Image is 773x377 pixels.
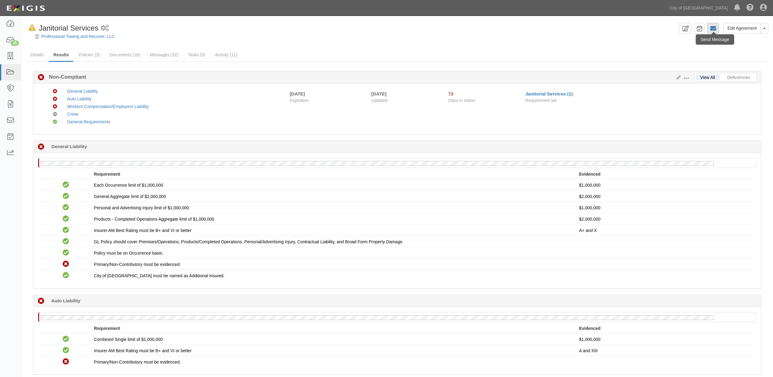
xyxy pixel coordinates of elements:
span: Expiration [290,97,367,103]
i: Compliant [63,272,69,279]
a: Messages (32) [145,49,183,61]
i: Compliant [63,238,69,245]
i: Non-Compliant [63,359,69,365]
i: Compliant [63,216,69,222]
span: Updated [371,98,388,103]
p: $1,000,000 [579,205,752,211]
div: 25 [11,40,19,46]
i: Compliant [63,250,69,256]
i: Compliant [53,120,57,124]
span: General Aggregate limit of $2,000,000 [94,194,166,199]
div: Since 06/27/2025 [448,91,521,97]
img: logo-5460c22ac91f19d4615b14bd174203de0afe785f0fc80cf4dbbc73dc1793850b.png [5,3,47,14]
div: [DATE] [371,91,439,97]
span: Insurer AM Best Rating must be B+ and VI or better [94,228,191,233]
a: Edit Agreement [723,23,761,33]
i: Non-Compliant [53,105,57,109]
span: Primary/Non-Contributory must be evidenced. [94,262,181,267]
span: Days in status [448,98,475,103]
div: [DATE] [290,91,305,97]
a: City of [GEOGRAPHIC_DATA] [667,2,731,14]
i: Compliant [63,227,69,233]
span: Each Occurrence limit of $1,000,000 [94,183,163,188]
b: Auto Liability [51,297,80,304]
strong: Requirement [94,326,120,331]
p: $1,000,000 [579,182,752,188]
i: Compliant [63,347,69,354]
i: Non-Compliant [63,261,69,267]
i: Help Center - Complianz [746,4,754,12]
span: Janitorial Services [39,24,98,32]
i: Compliant [63,204,69,211]
span: Products - Completed Operations Aggregate limit of $1,000,000 [94,217,214,222]
p: A+ and X [579,227,752,233]
b: Non-Compliant [44,73,86,81]
p: A and XIII [579,348,752,354]
p: $2,000,000 [579,216,752,222]
div: Send Message [696,34,734,45]
i: Non-Compliant [53,97,57,101]
i: Compliant [63,193,69,200]
strong: Evidenced [579,326,601,331]
a: Auto Liability [67,96,91,101]
strong: Requirement [94,172,120,177]
a: Janitorial Services (1) [525,91,573,96]
span: Insurer AM Best Rating must be B+ and VI or better [94,348,191,353]
a: Workers Compensation/Employers Liability [67,104,149,109]
a: Policies (3) [74,49,104,61]
a: Results [49,49,74,62]
i: Non-Compliant [53,89,57,94]
p: $2,000,000 [579,193,752,200]
a: View All [696,74,720,80]
i: Non-Compliant [38,74,44,81]
a: General Requirements [67,119,110,124]
p: $1,000,000 [579,336,752,342]
span: Requirement set [525,98,557,103]
span: Personal and Advertising Injury limit of $1,000,000 [94,205,189,210]
div: Janitorial Services [26,23,98,33]
i: Non-Compliant 73 days (since 06/27/2025) [38,144,44,150]
span: Primary/Non-Contributory must be evidenced. [94,360,181,364]
a: Documents (16) [105,49,145,61]
a: Crime [67,112,79,117]
span: City of [GEOGRAPHIC_DATA] must be named as Additional Insured. [94,273,224,278]
a: Tasks (0) [183,49,210,61]
a: Details [26,49,48,61]
a: Professional Towing and Recover, LLC [41,34,115,39]
i: In Default since 07/29/2025 [28,25,36,31]
b: General Liability [51,143,87,150]
i: Non-Compliant 73 days (since 06/27/2025) [38,298,44,304]
a: Activity (11) [211,49,242,61]
i: Compliant [63,182,69,188]
a: General Liability [67,89,98,94]
a: Deficiencies [723,74,755,80]
a: Edit Results [674,75,681,80]
span: Combined Single limit of $1,000,000 [94,337,163,342]
span: GL Policy should cover Premises/Operations, Products/Completed Operations, Personal/Advertising I... [94,239,403,244]
i: Compliant [63,336,69,342]
i: 2 scheduled workflows [101,25,109,32]
span: Policy must be on Occurrence basis. [94,251,163,256]
strong: Evidenced [579,172,601,177]
i: No Coverage [53,112,57,117]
